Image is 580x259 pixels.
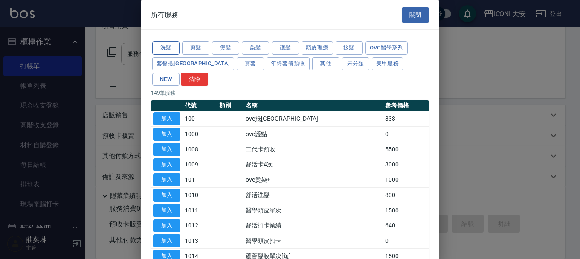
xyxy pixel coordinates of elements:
[244,203,383,218] td: 醫學頭皮單次
[183,157,217,172] td: 1009
[153,143,180,156] button: 加入
[383,203,429,218] td: 1500
[183,142,217,157] td: 1008
[342,57,369,70] button: 未分類
[183,187,217,203] td: 1010
[383,157,429,172] td: 3000
[152,73,180,86] button: NEW
[152,57,234,70] button: 套餐抵[GEOGRAPHIC_DATA]
[151,10,178,19] span: 所有服務
[372,57,403,70] button: 美甲服務
[365,41,408,55] button: ovc醫學系列
[242,41,269,55] button: 染髮
[402,7,429,23] button: 關閉
[153,234,180,247] button: 加入
[244,142,383,157] td: 二代卡預收
[244,126,383,142] td: ovc護點
[153,219,180,232] button: 加入
[183,126,217,142] td: 1000
[383,126,429,142] td: 0
[383,100,429,111] th: 參考價格
[153,173,180,186] button: 加入
[244,100,383,111] th: 名稱
[383,111,429,126] td: 833
[383,172,429,187] td: 1000
[383,187,429,203] td: 800
[153,189,180,202] button: 加入
[183,233,217,248] td: 1013
[383,142,429,157] td: 5500
[212,41,239,55] button: 燙髮
[183,100,217,111] th: 代號
[181,73,208,86] button: 清除
[244,218,383,233] td: 舒活扣卡業績
[153,128,180,141] button: 加入
[302,41,333,55] button: 頭皮理療
[182,41,209,55] button: 剪髮
[237,57,264,70] button: 剪套
[244,172,383,187] td: ovc燙染+
[183,218,217,233] td: 1012
[272,41,299,55] button: 護髮
[383,218,429,233] td: 640
[183,172,217,187] td: 101
[183,203,217,218] td: 1011
[267,57,309,70] button: 年終套餐預收
[244,187,383,203] td: 舒活洗髮
[383,233,429,248] td: 0
[312,57,339,70] button: 其他
[244,233,383,248] td: 醫學頭皮扣卡
[244,111,383,126] td: ovc抵[GEOGRAPHIC_DATA]
[153,204,180,217] button: 加入
[336,41,363,55] button: 接髮
[244,157,383,172] td: 舒活卡4次
[183,111,217,126] td: 100
[152,41,180,55] button: 洗髮
[151,89,429,97] p: 149 筆服務
[217,100,244,111] th: 類別
[153,158,180,171] button: 加入
[153,112,180,125] button: 加入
